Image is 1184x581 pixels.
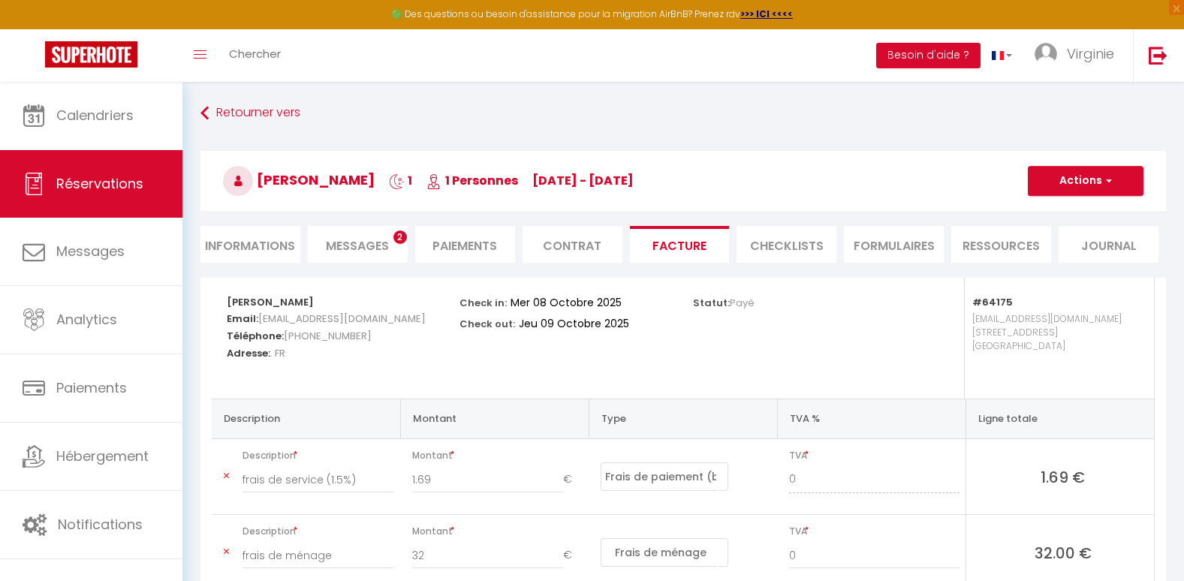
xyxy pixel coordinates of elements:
strong: [PERSON_NAME] [227,295,314,309]
span: 1 [389,172,412,189]
p: Check out: [459,314,515,331]
a: ... Virginie [1023,29,1133,82]
span: Montant [412,445,583,466]
th: TVA % [777,399,966,438]
button: Besoin d'aide ? [876,43,981,68]
span: Messages [56,242,125,260]
span: 32.00 € [978,542,1149,563]
span: [DATE] - [DATE] [532,172,634,189]
li: Journal [1059,226,1158,263]
strong: #64175 [972,295,1013,309]
th: Type [589,399,777,438]
span: TVA [789,445,960,466]
p: Statut: [693,293,755,310]
span: [EMAIL_ADDRESS][DOMAIN_NAME] [258,308,426,330]
span: 1.69 € [978,466,1149,487]
span: 2 [393,230,407,244]
th: Ligne totale [966,399,1154,438]
li: Contrat [523,226,622,263]
span: € [563,542,583,569]
span: Description [243,521,394,542]
span: Description [243,445,394,466]
th: Montant [400,399,589,438]
li: Facture [630,226,730,263]
span: Calendriers [56,106,134,125]
li: FORMULAIRES [844,226,944,263]
span: [PHONE_NUMBER] [284,325,372,347]
img: Super Booking [45,41,137,68]
a: Retourner vers [200,100,1166,127]
li: Informations [200,226,300,263]
li: Ressources [951,226,1051,263]
p: [EMAIL_ADDRESS][DOMAIN_NAME] [STREET_ADDRESS] [GEOGRAPHIC_DATA] [972,309,1139,384]
span: Hébergement [56,447,149,465]
li: CHECKLISTS [737,226,836,263]
li: Paiements [415,226,515,263]
span: Montant [412,521,583,542]
p: Check in: [459,293,507,310]
span: TVA [789,521,960,542]
a: Chercher [218,29,292,82]
button: Actions [1028,166,1143,196]
strong: Email: [227,312,258,326]
span: € [563,466,583,493]
th: Description [212,399,400,438]
span: Virginie [1067,44,1114,63]
img: logout [1149,46,1167,65]
span: Paiements [56,378,127,397]
strong: Adresse: [227,346,270,360]
strong: Téléphone: [227,329,284,343]
img: ... [1035,43,1057,65]
span: Messages [326,237,389,254]
span: Analytics [56,310,117,329]
a: >>> ICI <<<< [740,8,793,20]
span: Notifications [58,515,143,534]
span: . FR [270,342,285,364]
span: 1 Personnes [426,172,518,189]
span: [PERSON_NAME] [223,170,375,189]
span: Payé [730,296,755,310]
span: Chercher [229,46,281,62]
span: Réservations [56,174,143,193]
